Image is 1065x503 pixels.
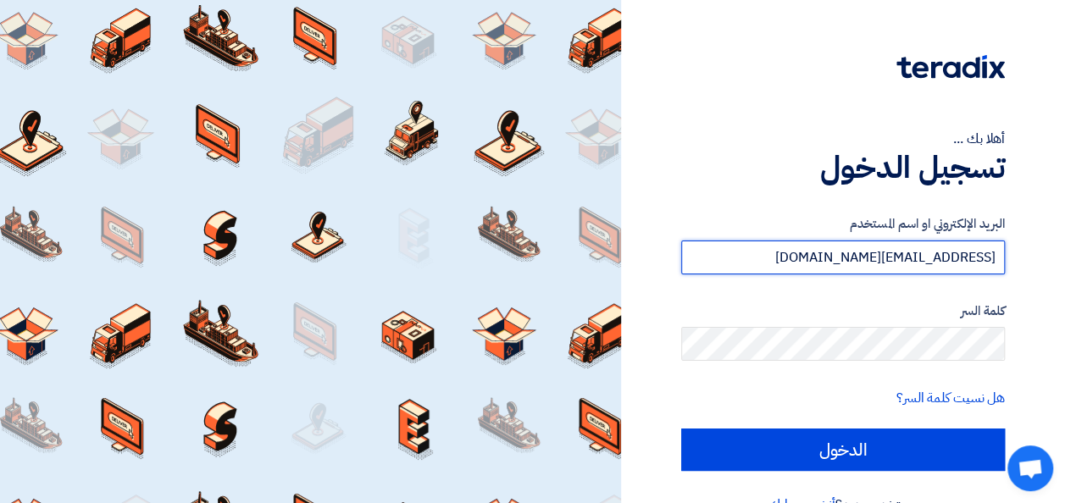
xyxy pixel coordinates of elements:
label: كلمة السر [681,301,1005,321]
a: Open chat [1007,445,1053,491]
label: البريد الإلكتروني او اسم المستخدم [681,214,1005,234]
input: الدخول [681,428,1005,471]
img: Teradix logo [896,55,1005,79]
div: أهلا بك ... [681,129,1005,149]
h1: تسجيل الدخول [681,149,1005,186]
input: أدخل بريد العمل الإلكتروني او اسم المستخدم الخاص بك ... [681,240,1005,274]
a: هل نسيت كلمة السر؟ [896,388,1005,408]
